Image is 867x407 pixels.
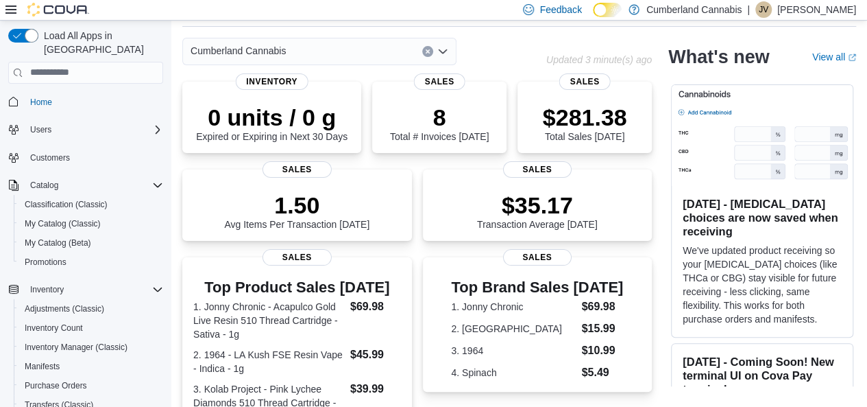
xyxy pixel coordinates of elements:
[25,177,64,194] button: Catalog
[19,216,106,232] a: My Catalog (Classic)
[25,342,127,353] span: Inventory Manager (Classic)
[19,320,163,336] span: Inventory Count
[193,348,345,375] dt: 2. 1964 - LA Kush FSE Resin Vape - Indica - 1g
[25,323,83,334] span: Inventory Count
[422,46,433,57] button: Clear input
[390,104,489,131] p: 8
[30,97,52,108] span: Home
[543,104,627,142] div: Total Sales [DATE]
[451,344,576,358] dt: 3. 1964
[25,93,163,111] span: Home
[19,339,163,356] span: Inventory Manager (Classic)
[14,233,169,253] button: My Catalog (Beta)
[25,237,91,248] span: My Catalog (Beta)
[25,380,87,391] span: Purchase Orders
[224,191,369,219] p: 1.50
[14,299,169,318] button: Adjustments (Classic)
[451,300,576,314] dt: 1. Jonny Chronic
[3,148,169,167] button: Customers
[19,196,163,213] span: Classification (Classic)
[3,120,169,139] button: Users
[235,73,308,90] span: Inventory
[559,73,611,90] span: Sales
[193,300,345,341] dt: 1. Jonny Chronic - Acapulco Gold Live Resin 510 Thread Cartridge - Sativa - 1g
[25,303,104,314] span: Adjustments (Classic)
[19,339,133,356] a: Inventory Manager (Classic)
[581,364,623,381] dd: $5.49
[25,257,66,268] span: Promotions
[848,54,856,62] svg: External link
[14,214,169,233] button: My Catalog (Classic)
[196,104,347,142] div: Expired or Expiring in Next 30 Days
[19,235,97,251] a: My Catalog (Beta)
[19,377,93,394] a: Purchase Orders
[30,152,70,163] span: Customers
[19,301,110,317] a: Adjustments (Classic)
[196,104,347,131] p: 0 units / 0 g
[593,3,622,17] input: Dark Mode
[539,3,581,16] span: Feedback
[224,191,369,230] div: Avg Items Per Transaction [DATE]
[25,218,101,229] span: My Catalog (Classic)
[25,150,75,166] a: Customers
[503,161,572,178] span: Sales
[38,29,163,56] span: Load All Apps in [GEOGRAPHIC_DATA]
[350,381,401,397] dd: $39.99
[477,191,598,230] div: Transaction Average [DATE]
[747,1,750,18] p: |
[14,376,169,395] button: Purchase Orders
[25,149,163,166] span: Customers
[581,321,623,337] dd: $15.99
[25,121,163,138] span: Users
[812,51,856,62] a: View allExternal link
[19,196,113,213] a: Classification (Classic)
[683,197,842,238] h3: [DATE] - [MEDICAL_DATA] choices are now saved when receiving
[581,299,623,315] dd: $69.98
[414,73,465,90] span: Sales
[777,1,856,18] p: [PERSON_NAME]
[581,342,623,359] dd: $10.99
[543,104,627,131] p: $281.38
[262,249,331,266] span: Sales
[437,46,448,57] button: Open list of options
[668,46,769,68] h2: What's new
[25,177,163,194] span: Catalog
[19,301,163,317] span: Adjustments (Classic)
[451,366,576,380] dt: 4. Spinach
[25,361,60,372] span: Manifests
[390,104,489,142] div: Total # Invoices [DATE]
[193,279,401,296] h3: Top Product Sales [DATE]
[19,320,88,336] a: Inventory Count
[3,280,169,299] button: Inventory
[755,1,772,18] div: Justin Valvasori
[477,191,598,219] p: $35.17
[27,3,89,16] img: Cova
[19,216,163,232] span: My Catalog (Classic)
[19,254,72,270] a: Promotions
[646,1,742,18] p: Cumberland Cannabis
[683,244,842,326] p: We've updated product receiving so your [MEDICAL_DATA] choices (like THCa or CBG) stay visible fo...
[25,281,69,298] button: Inventory
[350,347,401,363] dd: $45.99
[451,279,623,296] h3: Top Brand Sales [DATE]
[14,253,169,272] button: Promotions
[262,161,331,178] span: Sales
[350,299,401,315] dd: $69.98
[451,322,576,336] dt: 2. [GEOGRAPHIC_DATA]
[191,43,286,59] span: Cumberland Cannabis
[19,377,163,394] span: Purchase Orders
[3,176,169,195] button: Catalog
[546,54,652,65] p: Updated 3 minute(s) ago
[19,254,163,270] span: Promotions
[759,1,768,18] span: JV
[3,92,169,112] button: Home
[14,357,169,376] button: Manifests
[19,235,163,251] span: My Catalog (Beta)
[30,124,51,135] span: Users
[14,195,169,214] button: Classification (Classic)
[30,180,58,191] span: Catalog
[25,94,58,111] a: Home
[683,355,842,396] h3: [DATE] - Coming Soon! New terminal UI on Cova Pay terminals
[593,17,594,18] span: Dark Mode
[503,249,572,266] span: Sales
